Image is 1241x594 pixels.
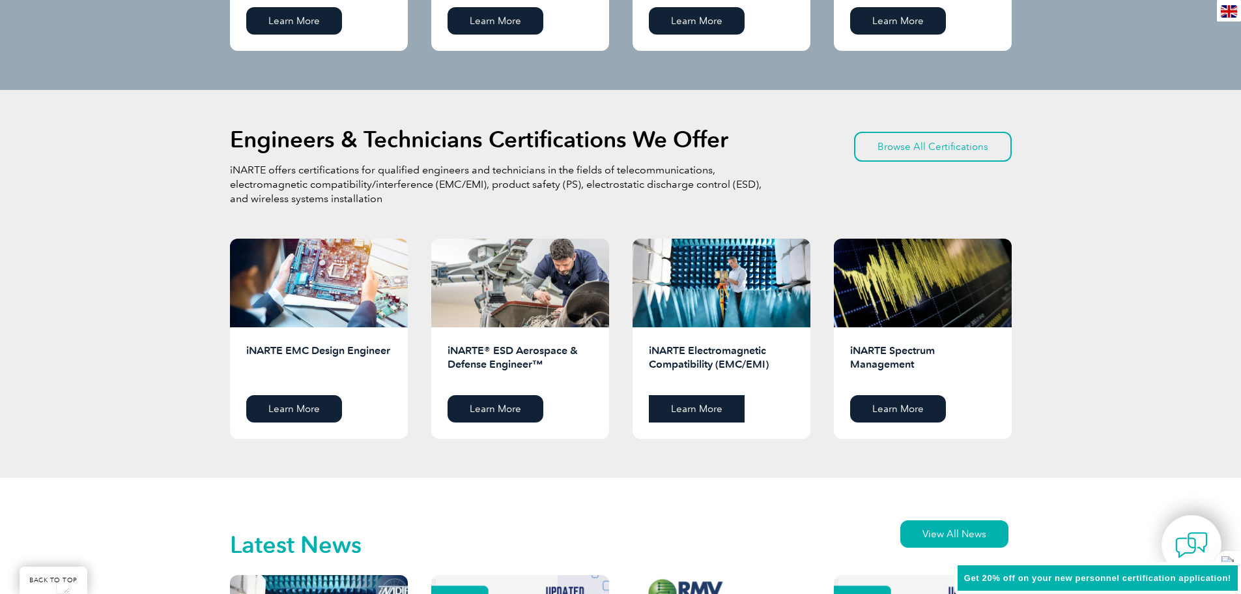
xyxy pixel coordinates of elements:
[850,344,995,385] h2: iNARTE Spectrum Management
[850,395,946,423] a: Learn More
[1175,529,1208,561] img: contact-chat.png
[20,567,87,594] a: BACK TO TOP
[964,573,1231,583] span: Get 20% off on your new personnel certification application!
[854,132,1012,162] a: Browse All Certifications
[649,7,745,35] a: Learn More
[246,395,342,423] a: Learn More
[246,7,342,35] a: Learn More
[448,395,543,423] a: Learn More
[900,520,1008,548] a: View All News
[649,395,745,423] a: Learn More
[246,344,392,385] h2: iNARTE EMC Design Engineer
[448,344,593,385] h2: iNARTE® ESD Aerospace & Defense Engineer™
[230,129,728,150] h2: Engineers & Technicians Certifications We Offer
[230,163,764,206] p: iNARTE offers certifications for qualified engineers and technicians in the fields of telecommuni...
[649,344,794,385] h2: iNARTE Electromagnetic Compatibility (EMC/EMI)
[1221,5,1237,18] img: en
[230,535,362,556] h2: Latest News
[448,7,543,35] a: Learn More
[850,7,946,35] a: Learn More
